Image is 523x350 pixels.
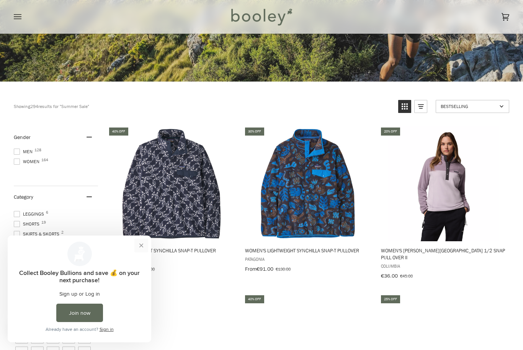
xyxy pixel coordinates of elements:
[441,103,497,110] span: Bestselling
[14,193,33,201] span: Category
[14,148,35,155] span: Men
[114,126,229,241] img: Patagonia Men's Lightweight Synchilla Snap-T Pullover Synched Flight / New Navy - Booley Galway
[14,158,42,165] span: Women
[30,103,38,110] b: 294
[108,126,236,275] a: Men's Lightweight Synchilla Snap-T Pullover
[14,134,31,141] span: Gender
[109,128,128,136] div: 40% off
[398,100,411,113] a: View grid mode
[61,231,64,234] span: 2
[14,100,392,113] div: Showing results for "Summer Sale"
[380,126,508,282] a: Women's Benton Springs 1/2 Snap Pull Over II
[250,126,365,241] img: Patagonia Women's Lightweight Synchilla Snap-T Pullover Across Oceans / Pitch Blue - Booley Galway
[14,231,62,237] span: Skirts & Skorts
[245,256,371,262] span: Patagonia
[14,221,42,227] span: Shorts
[109,256,235,262] span: Patagonia
[14,211,46,218] span: Leggings
[41,158,48,162] span: 164
[245,247,371,254] span: Women's Lightweight Synchilla Snap-T Pullover
[228,6,295,28] img: Booley
[8,236,151,342] iframe: Loyalty program pop-up with offers and actions
[109,247,235,254] span: Men's Lightweight Synchilla Snap-T Pullover
[381,272,398,280] span: €36.00
[245,265,257,273] span: From
[400,273,413,279] span: €45.00
[245,295,264,303] div: 40% off
[381,128,400,136] div: 20% off
[381,247,507,261] span: Women's [PERSON_NAME][GEOGRAPHIC_DATA] 1/2 Snap Pull Over II
[41,221,46,224] span: 19
[244,126,372,275] a: Women's Lightweight Synchilla Snap-T Pullover
[245,128,264,136] div: 30% off
[46,211,48,214] span: 6
[257,265,273,273] span: €91.00
[276,266,291,272] span: €130.00
[414,100,427,113] a: View list mode
[34,148,41,152] span: 128
[381,263,507,269] span: Columbia
[381,295,400,303] div: 25% off
[436,100,509,113] a: Sort options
